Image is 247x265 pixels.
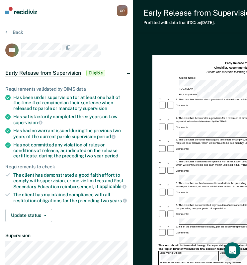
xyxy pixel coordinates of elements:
[117,5,127,16] div: O O
[175,126,189,129] div: Comments:
[175,104,189,107] div: Comments:
[5,7,37,14] img: Recidiviz
[13,128,127,139] div: Has had no warrant issued during the previous two years of the current parole supervision
[117,5,127,16] button: OO
[158,140,167,143] div: Y
[175,147,189,151] div: Comments:
[110,198,127,203] span: years
[13,120,42,125] span: supervision
[167,183,175,187] div: N
[13,192,127,203] div: The client has maintained compliance with all restitution obligations for the preceding two
[167,162,175,165] div: N
[13,95,127,111] div: Has been under supervision for at least one half of the time that remained on their sentence when...
[13,172,127,189] div: The client has demonstrated a good faith effort to comply with supervision, crime victim fees and...
[175,231,189,234] div: Comments:
[167,205,175,209] div: N
[158,205,167,209] div: Y
[158,225,167,228] div: Y
[5,164,127,170] div: Requirements to check
[167,140,175,143] div: N
[5,209,52,222] button: Update status
[158,98,167,101] div: Y
[5,29,23,35] button: Back
[158,162,167,165] div: Y
[13,142,127,159] div: Has not committed any violation of rules or conditions of release, as indicated on the release ce...
[224,242,240,258] div: Open Intercom Messenger
[175,213,189,216] div: Comments:
[175,169,189,173] div: Comments:
[167,118,175,122] div: N
[5,86,127,92] div: Requirements validated by OIMS data
[13,114,127,125] div: Has satisfactorily completed three years on Low
[83,106,107,111] span: supervision
[100,184,126,189] span: applicable
[86,70,105,76] span: Eligible
[97,134,116,139] span: period
[159,251,218,261] div: Supervising Officer:
[105,153,118,158] span: period
[5,233,127,238] dt: Supervision
[167,98,175,101] div: N
[158,183,167,187] div: Y
[5,70,81,76] span: Early Release from Supervision
[175,191,189,194] div: Comments:
[158,118,167,122] div: Y
[167,225,175,228] div: N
